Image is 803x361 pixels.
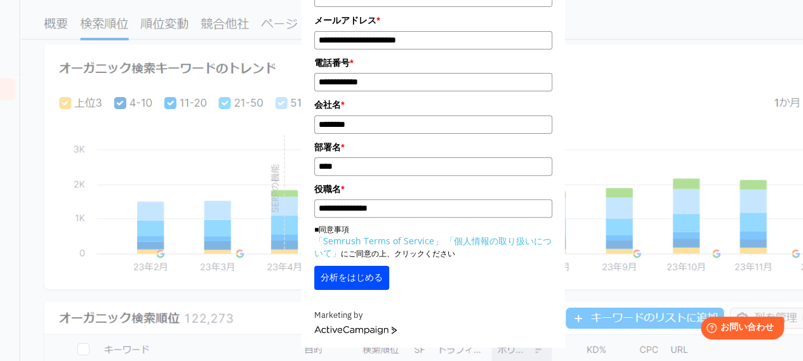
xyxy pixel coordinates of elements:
[314,98,552,112] label: 会社名
[314,224,552,259] p: ■同意事項 にご同意の上、クリックください
[314,140,552,154] label: 部署名
[314,266,389,290] button: 分析をはじめる
[314,309,552,322] div: Marketing by
[314,235,552,259] a: 「個人情報の取り扱いについて」
[314,235,443,247] a: 「Semrush Terms of Service」
[314,13,552,27] label: メールアドレス
[314,182,552,196] label: 役職名
[314,56,552,70] label: 電話番号
[690,312,789,347] iframe: Help widget launcher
